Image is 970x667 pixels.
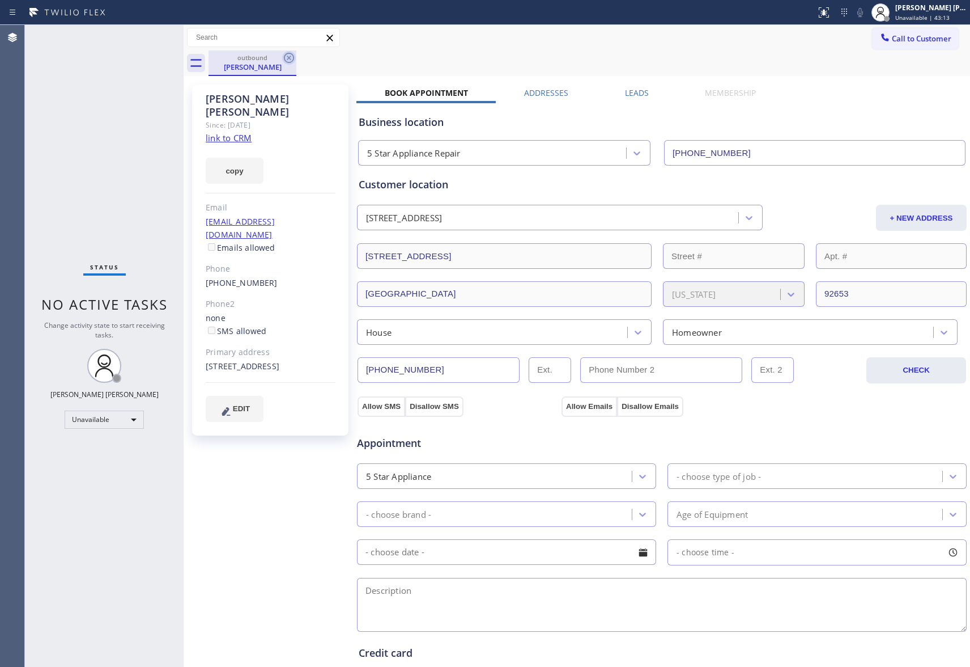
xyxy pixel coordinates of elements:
span: Appointment [357,436,559,451]
div: 5 Star Appliance Repair [367,147,461,160]
div: Primary address [206,346,335,359]
div: Credit card [359,645,965,661]
div: [PERSON_NAME] [210,62,295,72]
button: Disallow SMS [405,396,463,417]
div: - choose brand - [366,508,431,521]
div: [PERSON_NAME] [PERSON_NAME] [50,390,159,399]
input: ZIP [816,281,967,307]
input: SMS allowed [208,327,215,334]
button: Allow SMS [358,396,405,417]
span: No active tasks [41,295,168,314]
a: link to CRM [206,132,252,143]
span: Change activity state to start receiving tasks. [44,320,165,340]
label: Book Appointment [385,87,468,98]
input: City [357,281,652,307]
button: CHECK [866,357,966,383]
button: Mute [852,5,868,20]
div: - choose type of job - [677,470,761,483]
span: - choose time - [677,547,734,558]
span: Unavailable | 43:13 [895,14,950,22]
span: Call to Customer [892,33,951,44]
label: SMS allowed [206,326,266,336]
label: Emails allowed [206,242,275,253]
div: Age of Equipment [677,508,748,521]
div: none [206,312,335,338]
input: Phone Number [664,140,965,166]
div: [PERSON_NAME] [PERSON_NAME] [895,3,967,12]
input: Street # [663,243,805,269]
div: Unavailable [65,411,144,429]
input: Search [188,28,339,47]
button: Allow Emails [561,396,617,417]
label: Leads [625,87,649,98]
div: outbound [210,53,295,62]
div: [STREET_ADDRESS] [366,212,442,225]
input: Ext. [529,357,571,383]
div: Customer location [359,177,965,192]
div: House [366,326,392,339]
div: 5 Star Appliance [366,470,431,483]
button: copy [206,158,263,184]
input: - choose date - [357,539,656,565]
button: EDIT [206,396,263,422]
button: Call to Customer [872,28,959,49]
div: Phone2 [206,298,335,311]
label: Addresses [524,87,568,98]
input: Apt. # [816,243,967,269]
input: Address [357,243,652,269]
label: Membership [705,87,756,98]
div: Email [206,201,335,214]
span: EDIT [233,404,250,413]
div: Jennifer Chang [210,50,295,75]
span: Status [90,263,119,271]
div: Phone [206,263,335,276]
a: [PHONE_NUMBER] [206,277,278,288]
div: [PERSON_NAME] [PERSON_NAME] [206,92,335,119]
input: Phone Number [358,357,520,383]
input: Emails allowed [208,243,215,251]
div: Business location [359,115,965,130]
a: [EMAIL_ADDRESS][DOMAIN_NAME] [206,216,275,240]
div: Homeowner [672,326,722,339]
button: Disallow Emails [617,396,683,417]
div: [STREET_ADDRESS] [206,360,335,373]
div: Since: [DATE] [206,119,335,132]
button: + NEW ADDRESS [876,205,967,231]
input: Phone Number 2 [580,357,742,383]
input: Ext. 2 [751,357,794,383]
